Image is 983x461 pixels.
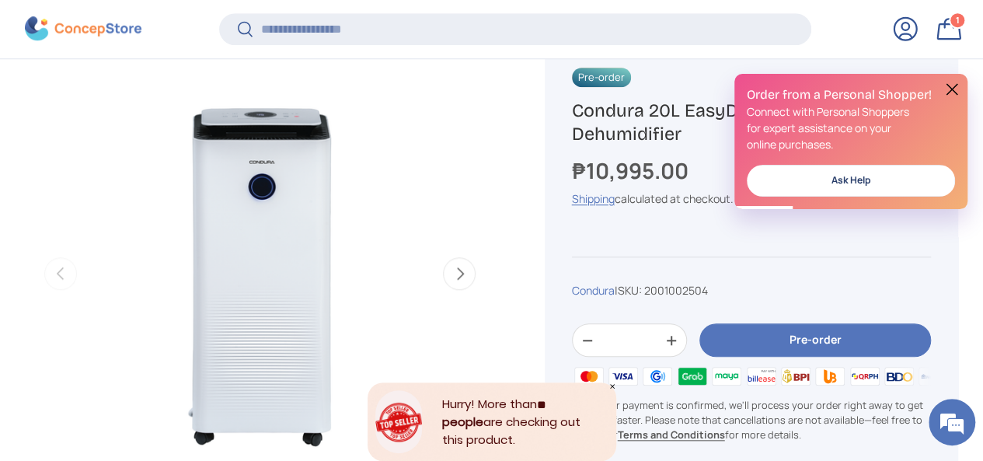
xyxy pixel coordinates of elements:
[606,365,640,388] img: visa
[572,99,931,146] h1: Condura 20L EasyDry All-Around Dryer Dehumidifier
[744,365,778,388] img: billease
[572,398,931,443] p: Once your payment is confirmed, we'll process your order right away to get it to you faster. Plea...
[615,283,708,298] span: |
[572,191,615,206] a: Shipping
[618,283,642,298] span: SKU:
[699,323,931,357] button: Pre-order
[255,8,292,45] div: Minimize live chat window
[608,382,616,390] div: Close
[25,17,141,41] img: ConcepStore
[618,428,725,442] a: Terms and Conditions
[709,365,744,388] img: maya
[644,283,708,298] span: 2001002504
[675,365,709,388] img: grabpay
[747,165,955,197] a: Ask Help
[747,86,955,103] h2: Order from a Personal Shopper!
[813,365,847,388] img: ubp
[848,365,882,388] img: qrph
[572,190,931,207] div: calculated at checkout.
[572,68,631,87] span: Pre-order
[747,103,955,152] p: Connect with Personal Shoppers for expert assistance on your online purchases.
[640,365,675,388] img: gcash
[90,134,214,291] span: We're online!
[81,87,261,107] div: Chat with us now
[572,155,692,185] strong: ₱10,995.00
[572,283,615,298] a: Condura
[882,365,916,388] img: bdo
[956,15,960,26] span: 1
[779,365,813,388] img: bpi
[572,365,606,388] img: master
[916,365,950,388] img: metrobank
[8,301,296,355] textarea: Type your message and hit 'Enter'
